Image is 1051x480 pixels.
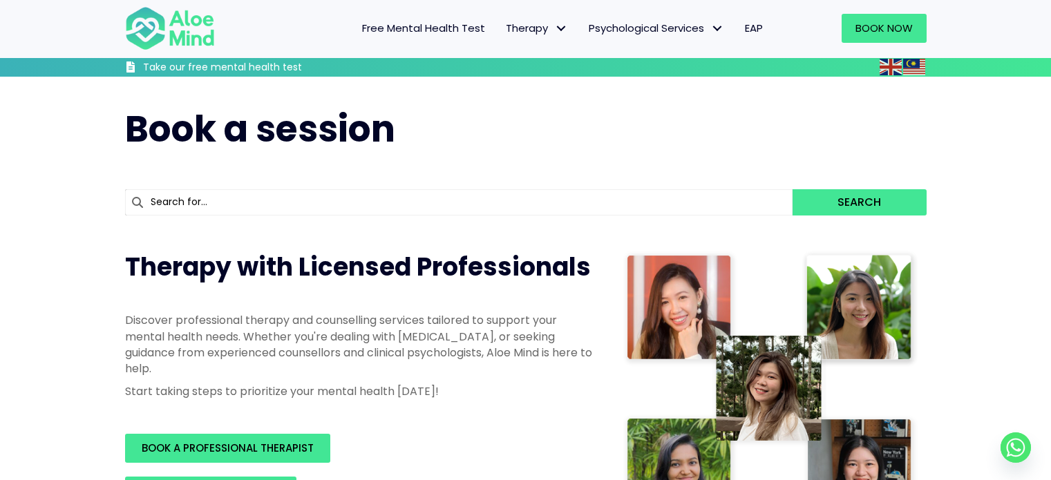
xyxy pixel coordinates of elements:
[125,189,793,215] input: Search for...
[745,21,763,35] span: EAP
[125,312,595,376] p: Discover professional therapy and counselling services tailored to support your mental health nee...
[125,6,215,51] img: Aloe mind Logo
[506,21,568,35] span: Therapy
[903,59,925,75] img: ms
[495,14,578,43] a: TherapyTherapy: submenu
[842,14,927,43] a: Book Now
[880,59,902,75] img: en
[125,383,595,399] p: Start taking steps to prioritize your mental health [DATE]!
[793,189,926,215] button: Search
[125,104,395,154] span: Book a session
[142,441,314,455] span: BOOK A PROFESSIONAL THERAPIST
[233,14,773,43] nav: Menu
[880,59,903,75] a: English
[589,21,724,35] span: Psychological Services
[551,19,571,39] span: Therapy: submenu
[143,61,376,75] h3: Take our free mental health test
[578,14,735,43] a: Psychological ServicesPsychological Services: submenu
[735,14,773,43] a: EAP
[125,434,330,463] a: BOOK A PROFESSIONAL THERAPIST
[362,21,485,35] span: Free Mental Health Test
[125,61,376,77] a: Take our free mental health test
[1001,432,1031,463] a: Whatsapp
[708,19,728,39] span: Psychological Services: submenu
[855,21,913,35] span: Book Now
[903,59,927,75] a: Malay
[125,249,591,285] span: Therapy with Licensed Professionals
[352,14,495,43] a: Free Mental Health Test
